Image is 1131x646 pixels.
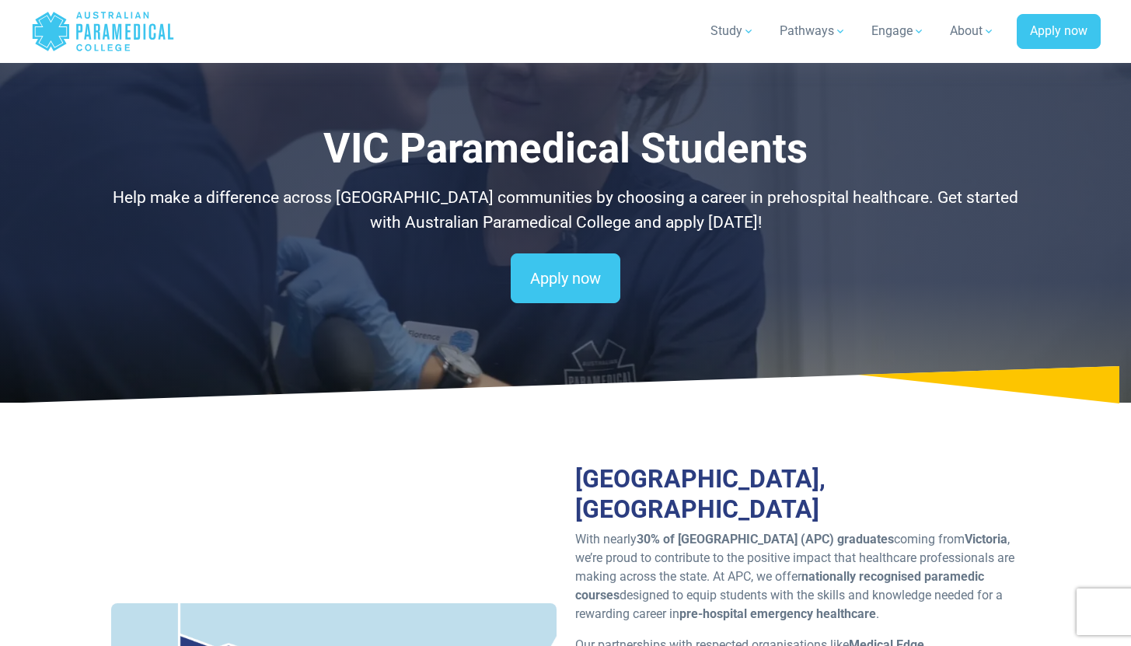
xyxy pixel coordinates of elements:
[941,9,1004,53] a: About
[965,532,1007,546] strong: Victoria
[111,124,1021,173] h1: VIC Paramedical Students
[111,186,1021,235] p: Help make a difference across [GEOGRAPHIC_DATA] communities by choosing a career in prehospital h...
[1017,14,1101,50] a: Apply now
[701,9,764,53] a: Study
[862,9,934,53] a: Engage
[679,606,876,621] strong: pre-hospital emergency healthcare
[637,532,894,546] strong: 30% of [GEOGRAPHIC_DATA] (APC) graduates
[575,464,1021,524] h2: [GEOGRAPHIC_DATA], [GEOGRAPHIC_DATA]
[511,253,620,303] a: Apply now
[31,6,175,57] a: Australian Paramedical College
[575,530,1021,623] p: With nearly coming from , we’re proud to contribute to the positive impact that healthcare profes...
[770,9,856,53] a: Pathways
